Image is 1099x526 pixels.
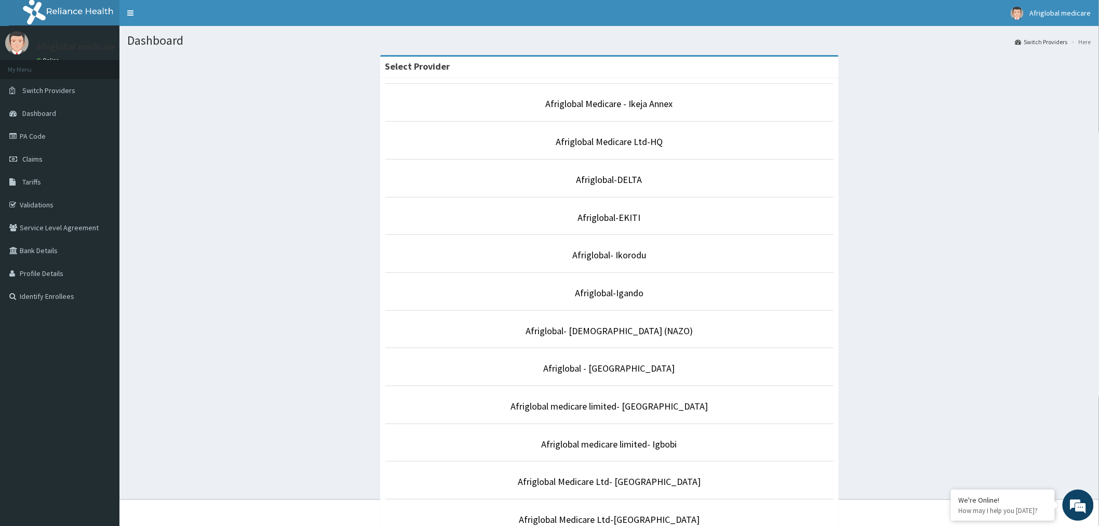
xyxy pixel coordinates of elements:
span: Tariffs [22,177,41,187]
a: Afriglobal Medicare Ltd- [GEOGRAPHIC_DATA] [518,476,701,488]
img: d_794563401_company_1708531726252_794563401 [19,52,42,78]
span: Dashboard [22,109,56,118]
p: How may I help you today? [959,506,1047,515]
a: Afriglobal medicare limited- [GEOGRAPHIC_DATA] [511,400,708,412]
div: We're Online! [959,495,1047,505]
span: Afriglobal medicare [1030,8,1091,18]
a: Afriglobal-DELTA [577,174,642,186]
a: Afriglobal- Ikorodu [572,249,646,261]
a: Afriglobal - [GEOGRAPHIC_DATA] [544,362,675,374]
span: We're online! [60,131,143,236]
a: Online [36,57,61,64]
strong: Select Provider [385,60,450,72]
span: Switch Providers [22,86,75,95]
span: Claims [22,154,43,164]
a: Afriglobal Medicare Ltd-HQ [556,136,663,148]
p: Afriglobal medicare [36,42,115,51]
a: Afriglobal-EKITI [578,212,641,223]
li: Here [1069,37,1091,46]
a: Switch Providers [1015,37,1068,46]
h1: Dashboard [127,34,1091,47]
img: User Image [1011,7,1024,20]
a: Afriglobal Medicare Ltd-[GEOGRAPHIC_DATA] [519,514,700,525]
div: Chat with us now [54,58,175,72]
a: Afriglobal-Igando [575,287,644,299]
textarea: Type your message and hit 'Enter' [5,284,198,320]
a: Afriglobal medicare limited- Igbobi [542,438,677,450]
a: Afriglobal- [DEMOGRAPHIC_DATA] (NAZO) [526,325,693,337]
img: User Image [5,31,29,55]
div: Minimize live chat window [170,5,195,30]
a: Afriglobal Medicare - Ikeja Annex [546,98,673,110]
